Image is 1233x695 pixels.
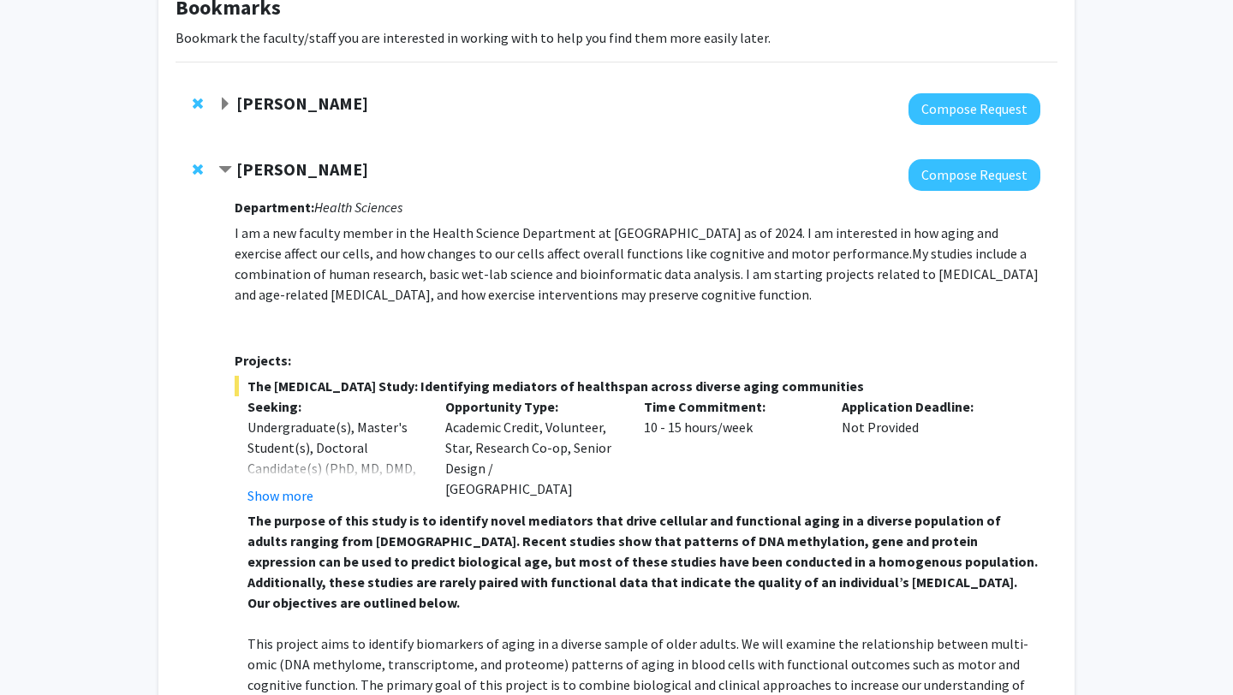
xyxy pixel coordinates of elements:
[644,396,817,417] p: Time Commitment:
[218,98,232,111] span: Expand Steve Vitti Bookmark
[908,93,1040,125] button: Compose Request to Steve Vitti
[631,396,830,506] div: 10 - 15 hours/week
[432,396,631,506] div: Academic Credit, Volunteer, Star, Research Co-op, Senior Design / [GEOGRAPHIC_DATA]
[218,163,232,177] span: Contract Meghan Smith Bookmark
[236,92,368,114] strong: [PERSON_NAME]
[235,223,1040,305] p: I am a new faculty member in the Health Science Department at [GEOGRAPHIC_DATA] as of 2024. I am ...
[235,352,291,369] strong: Projects:
[236,158,368,180] strong: [PERSON_NAME]
[445,396,618,417] p: Opportunity Type:
[829,396,1027,506] div: Not Provided
[235,245,1039,303] span: My studies include a combination of human research, basic wet-lab science and bioinformatic data ...
[193,163,203,176] span: Remove Meghan Smith from bookmarks
[235,376,1040,396] span: The [MEDICAL_DATA] Study: Identifying mediators of healthspan across diverse aging communities
[235,199,314,216] strong: Department:
[247,396,420,417] p: Seeking:
[247,485,313,506] button: Show more
[176,27,1057,48] p: Bookmark the faculty/staff you are interested in working with to help you find them more easily l...
[842,396,1015,417] p: Application Deadline:
[314,199,402,216] i: Health Sciences
[908,159,1040,191] button: Compose Request to Meghan Smith
[13,618,73,682] iframe: Chat
[247,512,1038,611] strong: The purpose of this study is to identify novel mediators that drive cellular and functional aging...
[247,417,420,499] div: Undergraduate(s), Master's Student(s), Doctoral Candidate(s) (PhD, MD, DMD, PharmD, etc.)
[193,97,203,110] span: Remove Steve Vitti from bookmarks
